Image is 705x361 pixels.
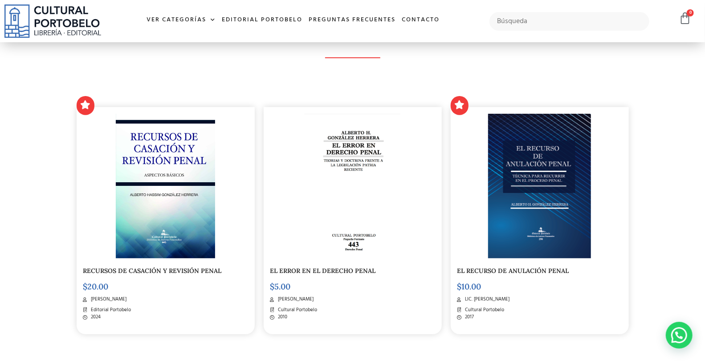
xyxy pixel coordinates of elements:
[270,267,376,275] a: EL ERROR EN EL DERECHO PENAL
[270,281,291,292] bdi: 5.00
[399,11,443,30] a: Contacto
[457,281,462,292] span: $
[457,281,481,292] bdi: 10.00
[270,281,275,292] span: $
[488,114,591,258] img: Screen_Shot_2018-08-31_at_10.16.46_AM-1.png
[276,296,314,303] span: [PERSON_NAME]
[463,306,504,314] span: Cultural Portobelo
[219,11,306,30] a: Editorial Portobelo
[89,296,126,303] span: [PERSON_NAME]
[276,306,317,314] span: Cultural Portobelo
[83,267,222,275] a: RECURSOS DE CASACIÓN Y REVISIÓN PENAL
[276,313,287,321] span: 2010
[463,296,509,303] span: LIC. [PERSON_NAME]
[89,306,131,314] span: Editorial Portobelo
[305,114,400,258] img: 443-1.png
[83,281,109,292] bdi: 20.00
[116,114,215,258] img: portada casacion- alberto gonzalez-01
[463,313,474,321] span: 2017
[687,9,694,16] span: 0
[489,12,649,31] input: Búsqueda
[306,11,399,30] a: Preguntas frecuentes
[89,313,101,321] span: 2024
[457,267,569,275] a: EL RECURSO DE ANULACIÓN PENAL
[679,12,691,25] a: 0
[83,281,88,292] span: $
[143,11,219,30] a: Ver Categorías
